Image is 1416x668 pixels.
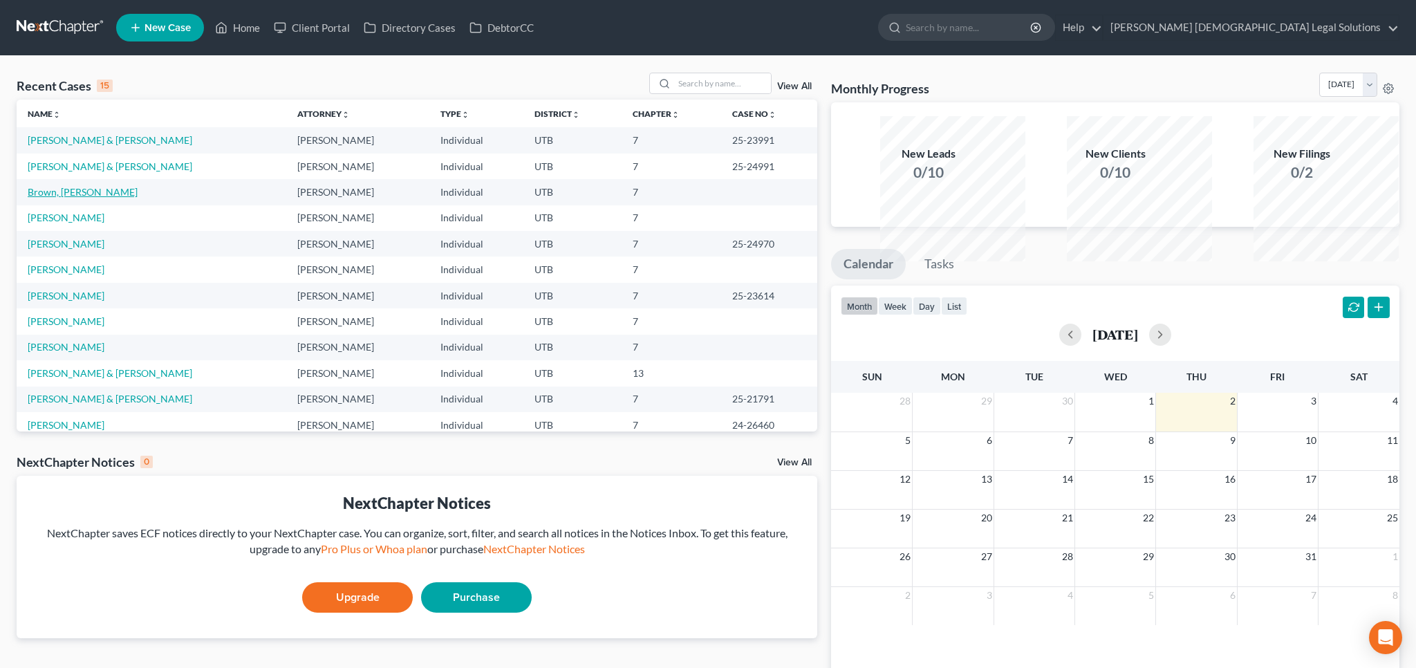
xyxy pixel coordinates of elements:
button: list [941,297,967,315]
a: DebtorCC [463,15,541,40]
td: 7 [622,179,722,205]
span: 12 [898,471,912,488]
div: New Filings [1254,146,1350,162]
div: 0/10 [880,162,977,183]
span: 31 [1304,548,1318,565]
td: 7 [622,412,722,438]
td: [PERSON_NAME] [286,412,429,438]
span: 4 [1066,587,1074,604]
a: Upgrade [302,582,413,613]
button: day [913,297,941,315]
button: month [841,297,878,315]
a: [PERSON_NAME] [28,290,104,301]
div: 0/10 [1067,162,1164,183]
div: Recent Cases [17,77,113,94]
td: Individual [429,127,523,153]
td: [PERSON_NAME] [286,154,429,179]
td: UTB [523,257,622,282]
a: [PERSON_NAME] [28,263,104,275]
td: 7 [622,231,722,257]
span: Sat [1350,371,1368,382]
span: 7 [1310,587,1318,604]
td: UTB [523,412,622,438]
h2: [DATE] [1092,327,1138,342]
span: 5 [1147,587,1155,604]
span: Tue [1025,371,1043,382]
i: unfold_more [572,111,580,119]
span: 10 [1304,432,1318,449]
div: 15 [97,80,113,92]
span: 23 [1223,510,1237,526]
td: 25-21791 [721,387,817,412]
span: 3 [985,587,994,604]
span: 5 [904,432,912,449]
i: unfold_more [461,111,469,119]
span: 28 [898,393,912,409]
td: 25-24991 [721,154,817,179]
span: Fri [1270,371,1285,382]
td: 7 [622,205,722,231]
td: 7 [622,257,722,282]
td: [PERSON_NAME] [286,387,429,412]
i: unfold_more [342,111,350,119]
td: 25-23614 [721,283,817,308]
td: [PERSON_NAME] [286,257,429,282]
a: Brown, [PERSON_NAME] [28,186,138,198]
a: Directory Cases [357,15,463,40]
span: 13 [980,471,994,488]
td: Individual [429,308,523,334]
span: Sun [862,371,882,382]
span: 8 [1391,587,1399,604]
h3: Monthly Progress [831,80,929,97]
td: [PERSON_NAME] [286,308,429,334]
a: NextChapter Notices [483,542,585,555]
span: 14 [1061,471,1074,488]
td: Individual [429,335,523,360]
span: 19 [898,510,912,526]
input: Search by name... [674,73,771,93]
span: Thu [1186,371,1207,382]
td: UTB [523,179,622,205]
i: unfold_more [768,111,776,119]
td: UTB [523,205,622,231]
td: 24-26460 [721,412,817,438]
td: UTB [523,308,622,334]
td: Individual [429,231,523,257]
td: Individual [429,179,523,205]
div: NextChapter Notices [17,454,153,470]
td: UTB [523,231,622,257]
td: 7 [622,127,722,153]
a: Calendar [831,249,906,279]
td: UTB [523,360,622,386]
span: 7 [1066,432,1074,449]
td: 7 [622,335,722,360]
span: 29 [1142,548,1155,565]
span: 15 [1142,471,1155,488]
div: 0/2 [1254,162,1350,183]
span: 24 [1304,510,1318,526]
a: Help [1056,15,1102,40]
td: 7 [622,387,722,412]
div: New Leads [880,146,977,162]
a: View All [777,458,812,467]
a: View All [777,82,812,91]
td: [PERSON_NAME] [286,335,429,360]
span: 4 [1391,393,1399,409]
span: 30 [1061,393,1074,409]
td: 7 [622,283,722,308]
span: 29 [980,393,994,409]
a: [PERSON_NAME] & [PERSON_NAME] [28,393,192,405]
td: Individual [429,412,523,438]
div: NextChapter Notices [28,492,806,514]
span: Wed [1104,371,1127,382]
td: UTB [523,154,622,179]
td: [PERSON_NAME] [286,205,429,231]
a: Pro Plus or Whoa plan [321,542,427,555]
td: [PERSON_NAME] [286,360,429,386]
td: Individual [429,360,523,386]
a: Case Nounfold_more [732,109,776,119]
a: [PERSON_NAME] [28,315,104,327]
span: 9 [1229,432,1237,449]
span: 30 [1223,548,1237,565]
a: Typeunfold_more [440,109,469,119]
